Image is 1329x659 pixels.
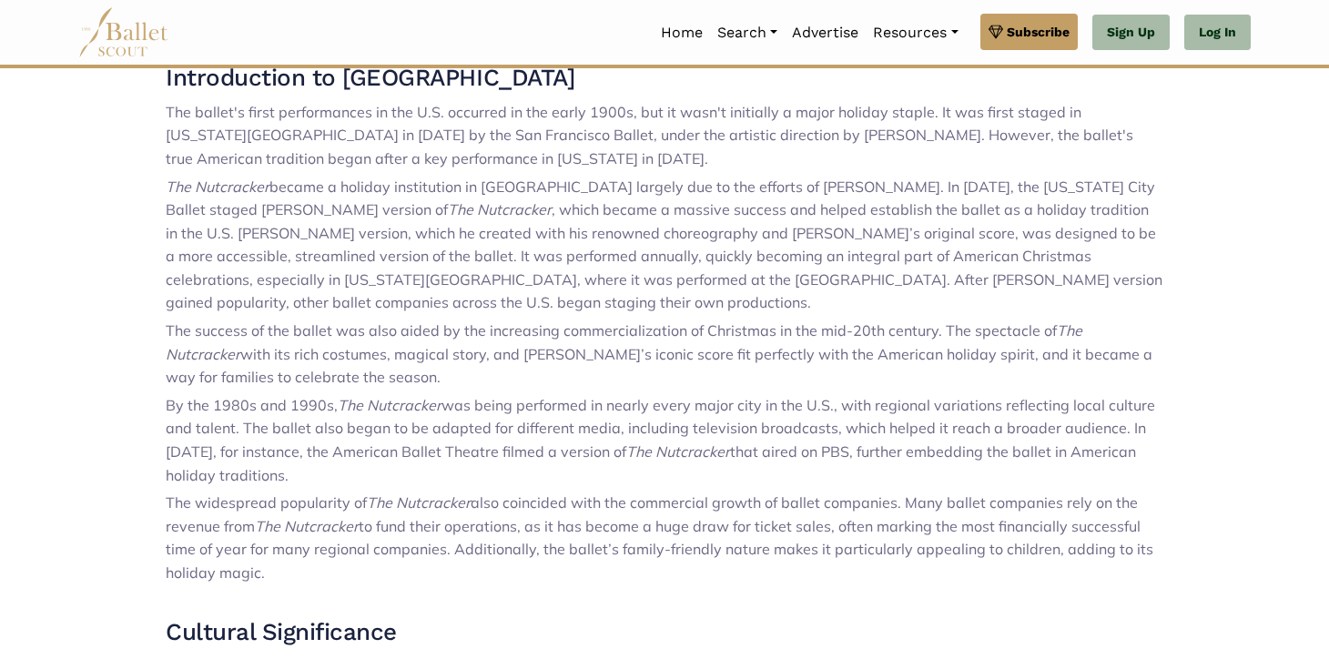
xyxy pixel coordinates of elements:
img: gem.svg [989,22,1003,42]
h3: Introduction to [GEOGRAPHIC_DATA] [166,63,1163,94]
span: The Nutcracker [255,517,359,535]
span: also coincided with the commercial growth of ballet companies. Many ballet companies rely on the ... [166,493,1138,535]
span: to fund their operations, as it has become a huge draw for ticket sales, often marking the most f... [166,517,1153,582]
span: with its rich costumes, magical story, and [PERSON_NAME]’s iconic score fit perfectly with the Am... [166,345,1152,387]
span: The Nutcracker [166,177,269,196]
span: The widespread popularity of [166,493,367,512]
span: The Nutcracker [338,396,441,414]
a: Sign Up [1092,15,1170,51]
h3: Cultural Significance [166,617,1163,648]
span: that aired on PBS, further embedding the ballet in American holiday traditions. [166,442,1136,484]
span: By the 1980s and 1990s, [166,396,338,414]
span: , which became a massive success and helped establish the ballet as a holiday tradition in the U.... [166,200,1162,311]
span: The success of the ballet was also aided by the increasing commercialization of Christmas in the ... [166,321,1057,340]
a: Log In [1184,15,1251,51]
span: The Nutcracker [626,442,730,461]
a: Home [654,14,710,52]
span: The ballet's first performances in the U.S. occurred in the early 1900s, but it wasn't initially ... [166,103,1133,167]
span: The Nutcracker [448,200,552,218]
a: Subscribe [980,14,1078,50]
a: Search [710,14,785,52]
a: Resources [866,14,965,52]
a: Advertise [785,14,866,52]
span: The Nutcracker [367,493,471,512]
span: Subscribe [1007,22,1070,42]
span: The Nutcracker [166,321,1082,363]
span: was being performed in nearly every major city in the U.S., with regional variations reflecting l... [166,396,1155,461]
span: became a holiday institution in [GEOGRAPHIC_DATA] largely due to the efforts of [PERSON_NAME]. In... [166,177,1155,219]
